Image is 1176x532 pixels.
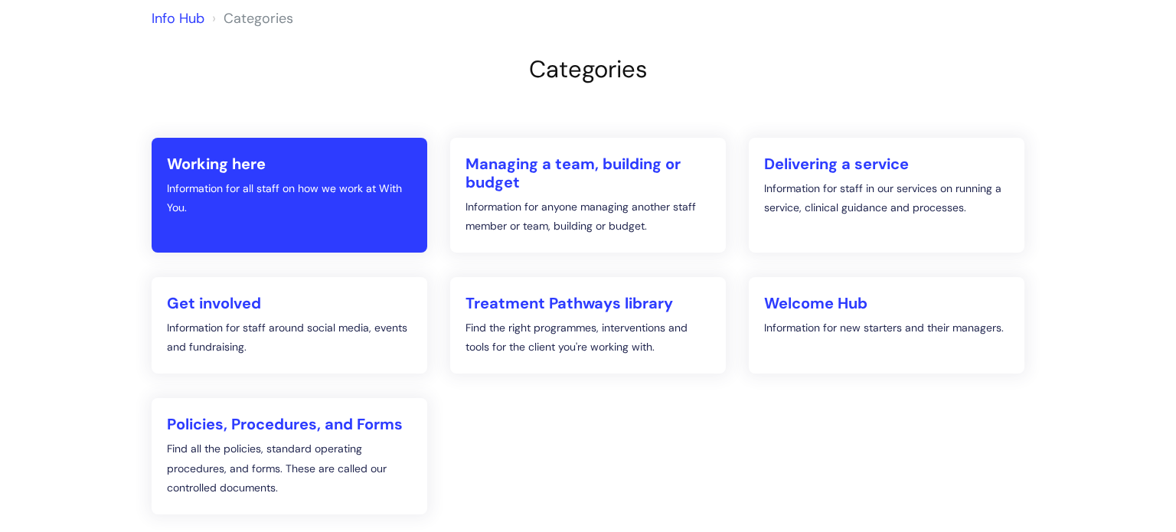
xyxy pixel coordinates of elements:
[450,138,726,253] a: Managing a team, building or budget Information for anyone managing another staff member or team,...
[764,294,1009,312] h2: Welcome Hub
[764,155,1009,173] h2: Delivering a service
[465,294,710,312] h2: Treatment Pathways library
[152,138,427,253] a: Working here Information for all staff on how we work at With You.
[152,398,427,514] a: Policies, Procedures, and Forms Find all the policies, standard operating procedures, and forms. ...
[152,9,204,28] a: Info Hub
[167,179,412,217] p: Information for all staff on how we work at With You.
[167,318,412,357] p: Information for staff around social media, events and fundraising.
[167,294,412,312] h2: Get involved
[465,197,710,236] p: Information for anyone managing another staff member or team, building or budget.
[167,439,412,498] p: Find all the policies, standard operating procedures, and forms. These are called our controlled ...
[465,155,710,191] h2: Managing a team, building or budget
[749,277,1024,374] a: Welcome Hub Information for new starters and their managers.
[749,138,1024,253] a: Delivering a service Information for staff in our services on running a service, clinical guidanc...
[152,277,427,374] a: Get involved Information for staff around social media, events and fundraising.
[208,6,293,31] li: Solution home
[764,318,1009,338] p: Information for new starters and their managers.
[167,415,412,433] h2: Policies, Procedures, and Forms
[764,179,1009,217] p: Information for staff in our services on running a service, clinical guidance and processes.
[450,277,726,374] a: Treatment Pathways library Find the right programmes, interventions and tools for the client you'...
[152,55,1024,83] h2: Categories
[167,155,412,173] h2: Working here
[465,318,710,357] p: Find the right programmes, interventions and tools for the client you're working with.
